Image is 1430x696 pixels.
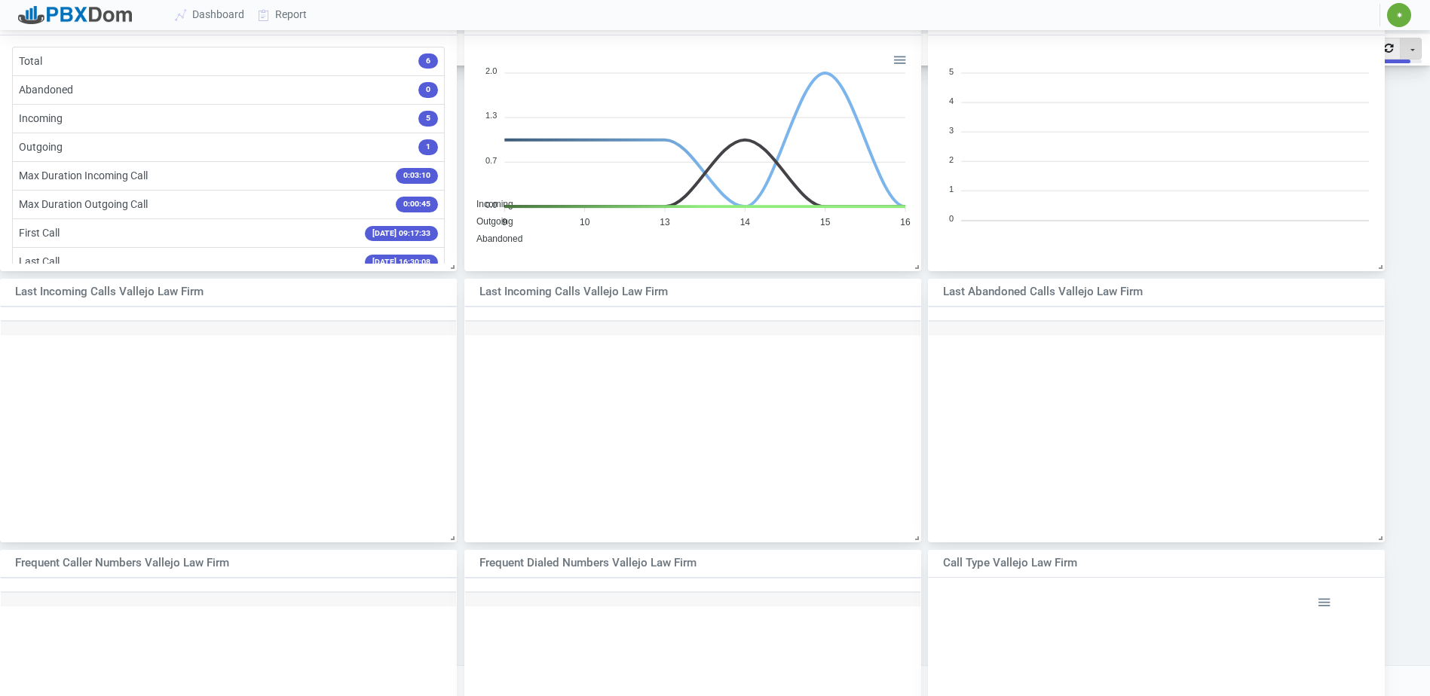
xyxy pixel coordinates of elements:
span: Abandoned [476,233,522,243]
tspan: 14 [740,217,751,227]
tspan: 1.3 [485,111,497,120]
tspan: 4 [949,96,954,105]
span: 6 [418,53,438,69]
tspan: 2 [949,154,954,163]
span: 5 [418,111,438,127]
button: ✷ [1386,2,1412,28]
li: Incoming [12,104,445,133]
span: 0 [418,82,438,98]
tspan: 0 [949,213,954,222]
tspan: 16 [900,217,911,227]
li: Outgoing [12,133,445,162]
a: Dashboard [169,1,252,29]
tspan: 1 [949,184,954,193]
li: Last Call [12,247,445,276]
span: Incoming [476,198,513,209]
tspan: 10 [580,217,590,227]
span: Outgoing [476,215,513,226]
div: Call Type Vallejo Law Firm [943,554,1327,572]
span: ✷ [1396,11,1403,20]
a: Report [252,1,314,29]
span: 1 [418,139,438,155]
span: [DATE] 09:17:33 [365,226,438,242]
tspan: 13 [660,217,670,227]
div: Menu [1317,594,1330,606]
div: Menu [893,51,905,64]
tspan: 0.0 [485,200,497,209]
tspan: 2.0 [485,66,497,75]
li: First Call [12,218,445,248]
tspan: 9 [502,217,507,227]
div: Last Incoming Calls Vallejo Law Firm [479,283,863,301]
tspan: 15 [820,217,831,227]
span: 0:00:45 [396,197,438,212]
tspan: 5 [949,66,954,75]
div: Last Incoming Calls Vallejo Law Firm [15,283,399,301]
div: Frequent Caller Numbers Vallejo Law Firm [15,554,399,572]
div: Frequent Dialed Numbers Vallejo Law Firm [479,554,863,572]
span: 0:03:10 [396,168,438,184]
tspan: 0.7 [485,155,497,164]
span: [DATE] 16:30:08 [365,255,438,270]
tspan: 3 [949,125,954,134]
li: Max Duration Incoming Call [12,161,445,191]
div: Last Abandoned Calls Vallejo Law Firm [943,283,1327,301]
li: Max Duration Outgoing Call [12,190,445,219]
li: Total [12,47,445,76]
li: Abandoned [12,75,445,105]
